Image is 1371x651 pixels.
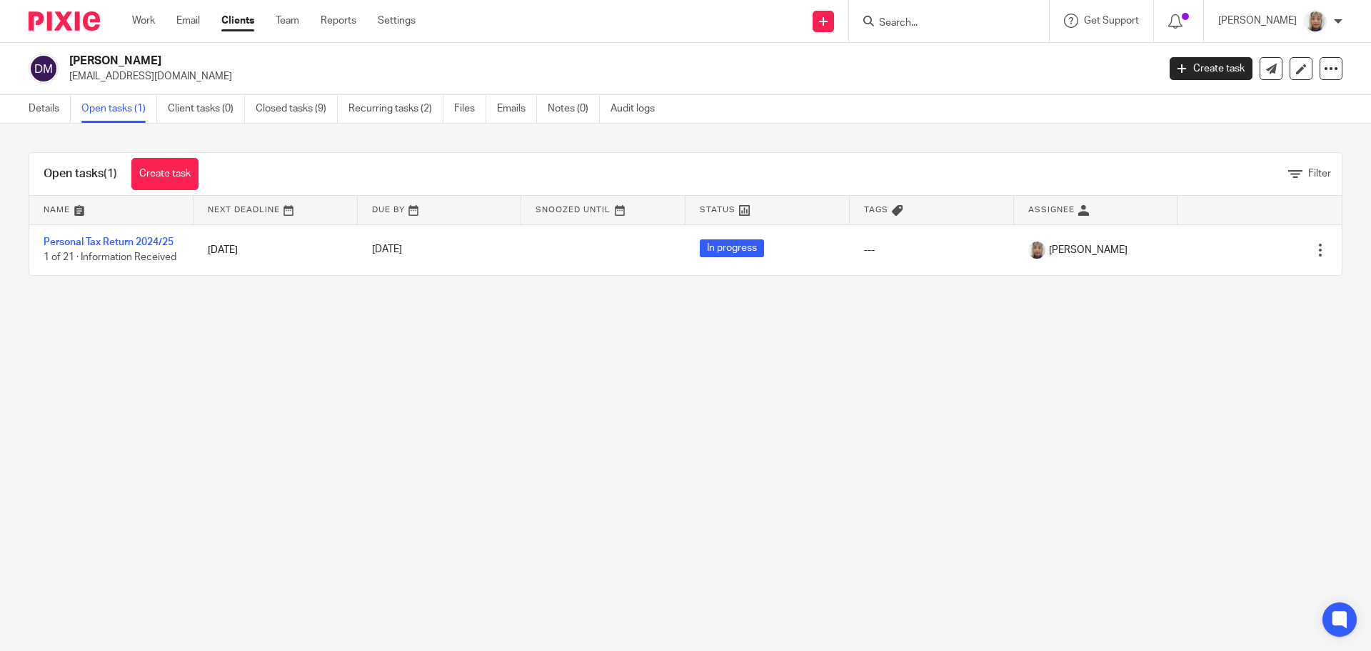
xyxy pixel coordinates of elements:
a: Details [29,95,71,123]
span: Filter [1308,169,1331,179]
div: --- [864,243,1000,257]
a: Create task [1170,57,1252,80]
span: 1 of 21 · Information Received [44,252,176,262]
img: Sara%20Zdj%C4%99cie%20.jpg [1304,10,1327,33]
p: [PERSON_NAME] [1218,14,1297,28]
a: Create task [131,158,199,190]
a: Clients [221,14,254,28]
img: Sara%20Zdj%C4%99cie%20.jpg [1028,242,1045,259]
a: Files [454,95,486,123]
a: Client tasks (0) [168,95,245,123]
span: [DATE] [372,245,402,255]
span: [PERSON_NAME] [1049,243,1128,257]
td: [DATE] [194,224,358,275]
a: Reports [321,14,356,28]
a: Team [276,14,299,28]
span: Status [700,206,735,214]
a: Open tasks (1) [81,95,157,123]
span: In progress [700,239,764,257]
span: Tags [864,206,888,214]
img: Pixie [29,11,100,31]
input: Search [878,17,1006,30]
h2: [PERSON_NAME] [69,54,933,69]
a: Emails [497,95,537,123]
h1: Open tasks [44,167,117,182]
span: Get Support [1084,16,1139,26]
a: Work [132,14,155,28]
a: Recurring tasks (2) [348,95,443,123]
span: (1) [104,168,117,179]
a: Personal Tax Return 2024/25 [44,237,174,247]
a: Audit logs [611,95,666,123]
a: Closed tasks (9) [256,95,338,123]
a: Settings [378,14,416,28]
a: Email [176,14,200,28]
a: Notes (0) [548,95,600,123]
span: Snoozed Until [536,206,611,214]
p: [EMAIL_ADDRESS][DOMAIN_NAME] [69,69,1148,84]
img: svg%3E [29,54,59,84]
